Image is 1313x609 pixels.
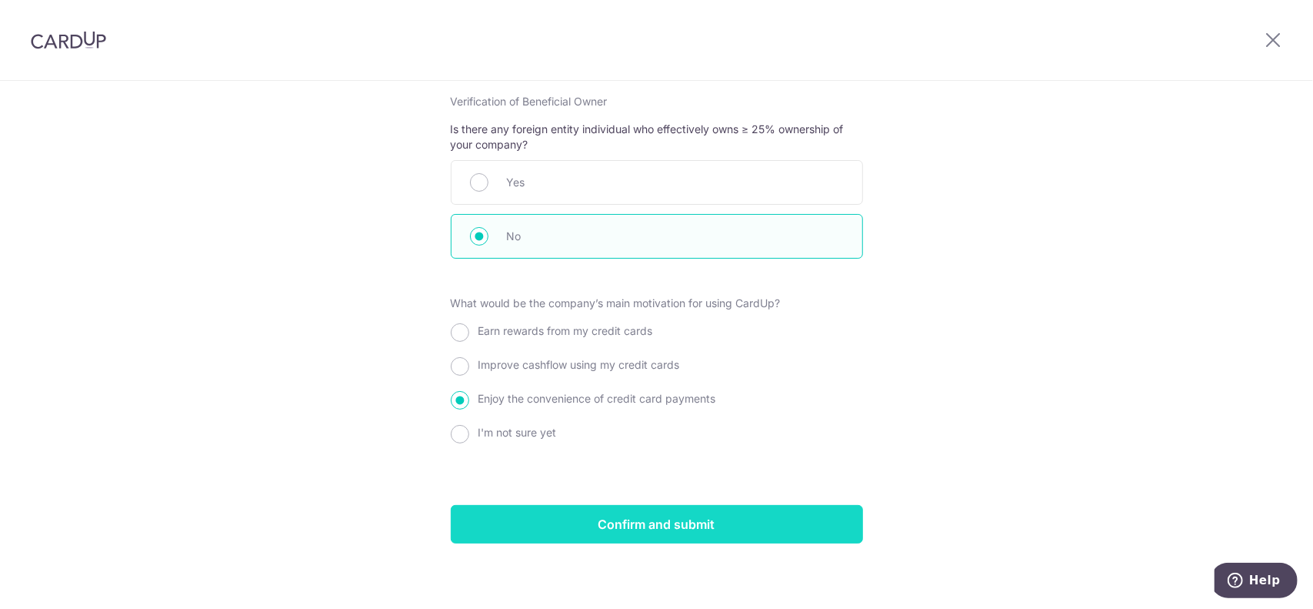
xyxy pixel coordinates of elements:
label: What would be the company’s main motivation for using CardUp? [451,296,781,311]
img: CardUp [31,31,106,49]
input: Confirm and submit [451,505,863,544]
span: Yes [507,173,844,192]
span: I'm not sure yet [478,426,557,439]
span: Enjoy the convenience of credit card payments [478,392,716,405]
iframe: Opens a widget where you can find more information [1215,563,1298,601]
p: Is there any foreign entity individual who effectively owns ≥ 25% ownership of your company? [451,122,863,152]
span: Improve cashflow using my credit cards [478,358,680,371]
span: No [507,227,844,246]
label: Verification of Beneficial Owner [451,94,608,109]
span: Earn rewards from my credit cards [478,324,653,337]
